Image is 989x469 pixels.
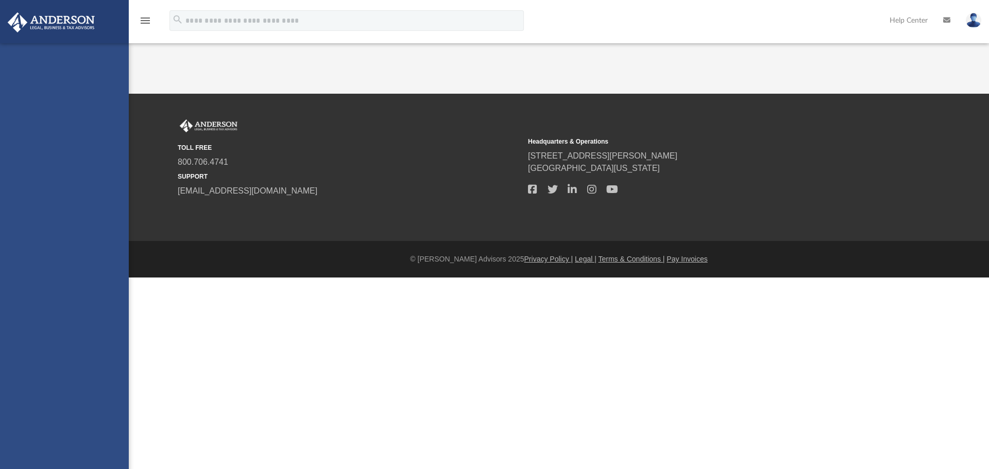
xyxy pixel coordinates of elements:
img: Anderson Advisors Platinum Portal [5,12,98,32]
i: menu [139,14,151,27]
div: © [PERSON_NAME] Advisors 2025 [129,254,989,265]
a: Terms & Conditions | [599,255,665,263]
a: [STREET_ADDRESS][PERSON_NAME] [528,151,677,160]
a: [EMAIL_ADDRESS][DOMAIN_NAME] [178,186,317,195]
a: 800.706.4741 [178,158,228,166]
i: search [172,14,183,25]
a: Privacy Policy | [524,255,573,263]
small: SUPPORT [178,172,521,181]
img: User Pic [966,13,981,28]
small: Headquarters & Operations [528,137,871,146]
a: menu [139,20,151,27]
a: Legal | [575,255,596,263]
small: TOLL FREE [178,143,521,152]
a: Pay Invoices [667,255,707,263]
a: [GEOGRAPHIC_DATA][US_STATE] [528,164,660,172]
img: Anderson Advisors Platinum Portal [178,119,240,133]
